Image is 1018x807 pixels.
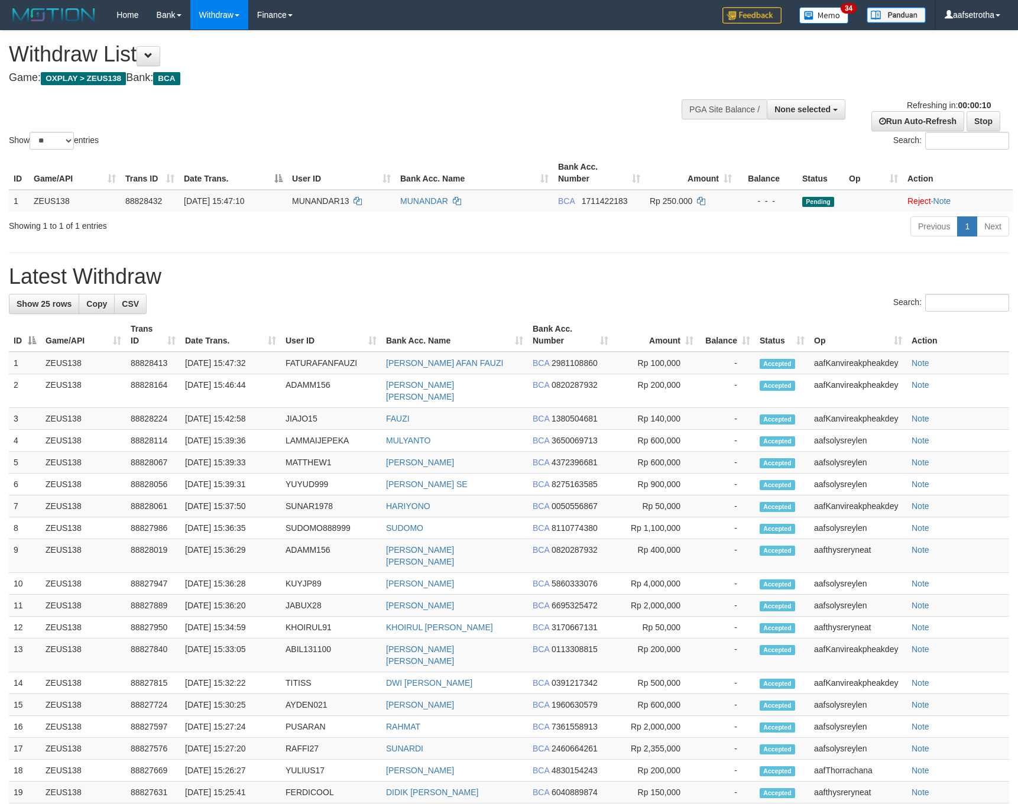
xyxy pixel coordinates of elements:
[9,430,41,452] td: 4
[533,545,549,555] span: BCA
[912,601,929,610] a: Note
[386,358,503,368] a: [PERSON_NAME] AFAN FAUZI
[126,408,180,430] td: 88828224
[386,380,454,401] a: [PERSON_NAME] [PERSON_NAME]
[180,374,281,408] td: [DATE] 15:46:44
[180,452,281,474] td: [DATE] 15:39:33
[9,43,667,66] h1: Withdraw List
[533,501,549,511] span: BCA
[613,694,698,716] td: Rp 600,000
[698,495,755,517] td: -
[41,318,126,352] th: Game/API: activate to sort column ascending
[381,318,528,352] th: Bank Acc. Name: activate to sort column ascending
[533,436,549,445] span: BCA
[912,523,929,533] a: Note
[121,156,179,190] th: Trans ID: activate to sort column ascending
[893,132,1009,150] label: Search:
[281,452,381,474] td: MATTHEW1
[180,408,281,430] td: [DATE] 15:42:58
[809,495,907,517] td: aafKanvireakpheakdey
[613,539,698,573] td: Rp 400,000
[126,694,180,716] td: 88827724
[281,639,381,672] td: ABIL131100
[933,196,951,206] a: Note
[698,539,755,573] td: -
[122,299,139,309] span: CSV
[533,722,549,731] span: BCA
[698,738,755,760] td: -
[9,156,29,190] th: ID
[29,156,121,190] th: Game/API: activate to sort column ascending
[126,539,180,573] td: 88828019
[9,318,41,352] th: ID: activate to sort column descending
[760,623,795,633] span: Accepted
[386,678,472,688] a: DWI [PERSON_NAME]
[698,517,755,539] td: -
[126,517,180,539] td: 88827986
[126,495,180,517] td: 88828061
[386,501,430,511] a: HARIYONO
[613,573,698,595] td: Rp 4,000,000
[613,595,698,617] td: Rp 2,000,000
[9,595,41,617] td: 11
[760,645,795,655] span: Accepted
[912,436,929,445] a: Note
[126,738,180,760] td: 88827576
[281,672,381,694] td: TITISS
[912,545,929,555] a: Note
[9,573,41,595] td: 10
[552,601,598,610] span: Copy 6695325472 to clipboard
[809,672,907,694] td: aafKanvireakpheakdey
[907,101,991,110] span: Refreshing in:
[925,294,1009,312] input: Search:
[41,452,126,474] td: ZEUS138
[126,617,180,639] td: 88827950
[281,539,381,573] td: ADAMM156
[180,672,281,694] td: [DATE] 15:32:22
[9,215,416,232] div: Showing 1 to 1 of 1 entries
[9,132,99,150] label: Show entries
[760,381,795,391] span: Accepted
[180,716,281,738] td: [DATE] 15:27:24
[698,474,755,495] td: -
[9,72,667,84] h4: Game: Bank:
[613,672,698,694] td: Rp 500,000
[809,352,907,374] td: aafKanvireakpheakdey
[871,111,964,131] a: Run Auto-Refresh
[533,644,549,654] span: BCA
[797,156,844,190] th: Status
[533,623,549,632] span: BCA
[533,479,549,489] span: BCA
[809,374,907,408] td: aafKanvireakpheakdey
[533,601,549,610] span: BCA
[41,72,126,85] span: OXPLAY > ZEUS138
[41,539,126,573] td: ZEUS138
[180,495,281,517] td: [DATE] 15:37:50
[41,760,126,782] td: ZEUS138
[912,458,929,467] a: Note
[552,523,598,533] span: Copy 8110774380 to clipboard
[552,644,598,654] span: Copy 0113308815 to clipboard
[774,105,831,114] span: None selected
[41,694,126,716] td: ZEUS138
[533,458,549,467] span: BCA
[613,517,698,539] td: Rp 1,100,000
[553,156,645,190] th: Bank Acc. Number: activate to sort column ascending
[180,573,281,595] td: [DATE] 15:36:28
[912,623,929,632] a: Note
[613,639,698,672] td: Rp 200,000
[613,352,698,374] td: Rp 100,000
[180,539,281,573] td: [DATE] 15:36:29
[903,190,1013,212] td: ·
[533,523,549,533] span: BCA
[41,738,126,760] td: ZEUS138
[760,480,795,490] span: Accepted
[9,716,41,738] td: 16
[153,72,180,85] span: BCA
[698,694,755,716] td: -
[698,573,755,595] td: -
[533,744,549,753] span: BCA
[41,716,126,738] td: ZEUS138
[126,452,180,474] td: 88828067
[281,408,381,430] td: JIAJO15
